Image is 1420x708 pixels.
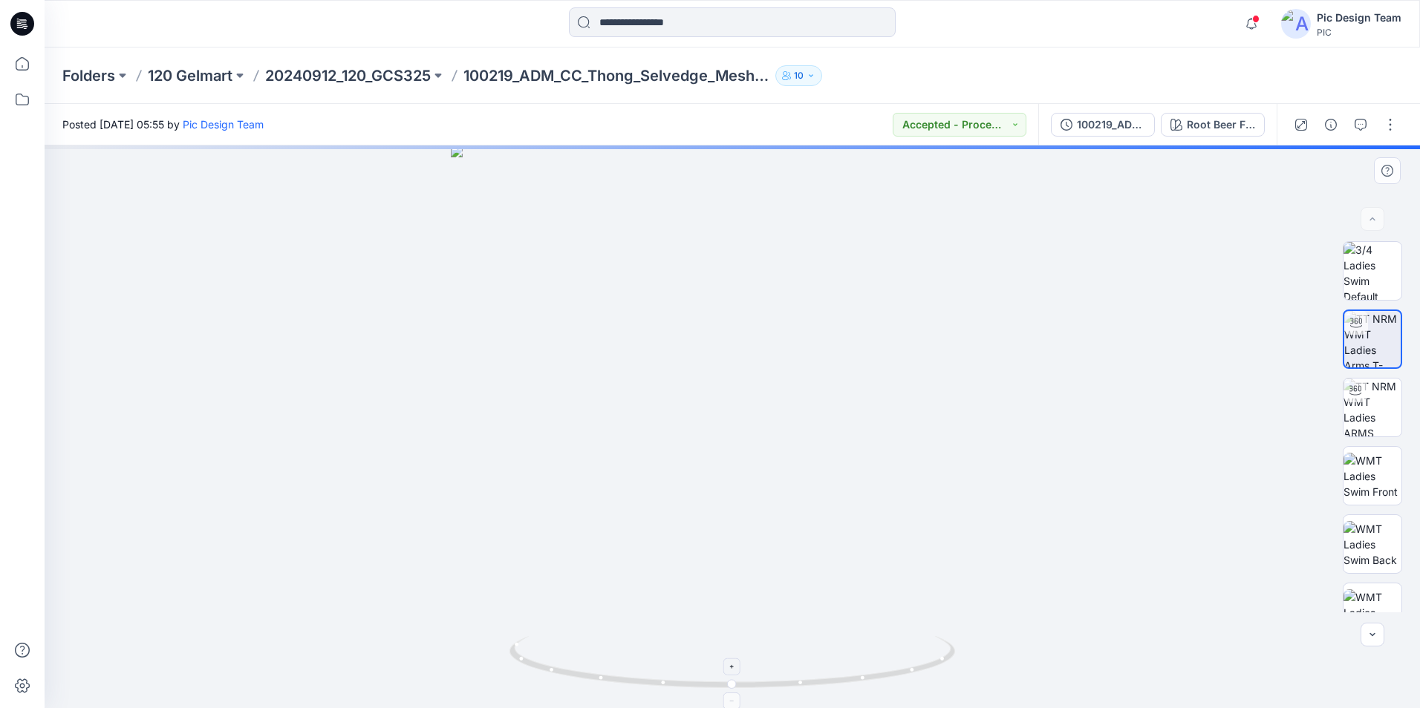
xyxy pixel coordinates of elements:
[62,65,115,86] a: Folders
[1344,378,1401,436] img: TT NRM WMT Ladies ARMS DOWN
[1051,113,1155,137] button: 100219_ADM_CC_ThongSelvedgeMeshTrim_COLORWAY 2
[1344,453,1401,499] img: WMT Ladies Swim Front
[1281,9,1311,39] img: avatar
[62,117,264,132] span: Posted [DATE] 05:55 by
[1344,311,1401,367] img: TT NRM WMT Ladies Arms T-POSE
[148,65,232,86] a: 120 Gelmart
[794,68,804,84] p: 10
[1077,117,1145,133] div: 100219_ADM_CC_ThongSelvedgeMeshTrim_COLORWAY 2
[1187,117,1255,133] div: Root Beer Float
[1317,27,1401,38] div: PIC
[1161,113,1265,137] button: Root Beer Float
[1344,589,1401,636] img: WMT Ladies Swim Left
[1344,521,1401,568] img: WMT Ladies Swim Back
[775,65,822,86] button: 10
[183,118,264,131] a: Pic Design Team
[1319,113,1343,137] button: Details
[463,65,769,86] p: 100219_ADM_CC_Thong_Selvedge_Mesh_Trim
[1344,242,1401,300] img: 3/4 Ladies Swim Default
[1317,9,1401,27] div: Pic Design Team
[265,65,431,86] a: 20240912_120_GCS325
